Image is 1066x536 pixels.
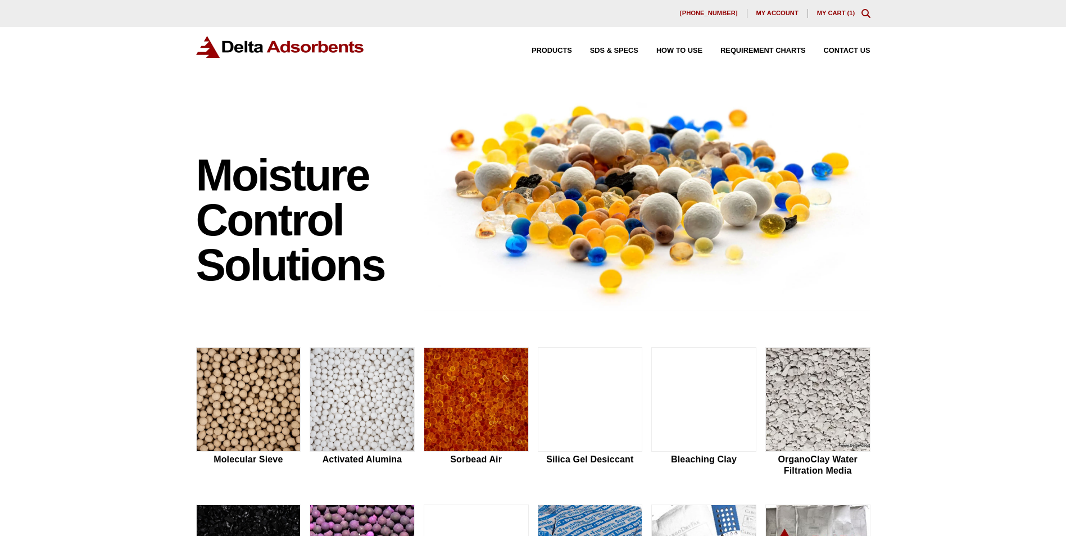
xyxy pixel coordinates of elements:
[196,36,365,58] img: Delta Adsorbents
[702,47,805,54] a: Requirement Charts
[806,47,870,54] a: Contact Us
[747,9,808,18] a: My account
[572,47,638,54] a: SDS & SPECS
[196,347,301,478] a: Molecular Sieve
[765,347,870,478] a: OrganoClay Water Filtration Media
[651,454,756,465] h2: Bleaching Clay
[424,85,870,311] img: Image
[720,47,805,54] span: Requirement Charts
[671,9,747,18] a: [PHONE_NUMBER]
[756,10,799,16] span: My account
[638,47,702,54] a: How to Use
[196,153,413,288] h1: Moisture Control Solutions
[656,47,702,54] span: How to Use
[817,10,855,16] a: My Cart (1)
[424,454,529,465] h2: Sorbead Air
[310,347,415,478] a: Activated Alumina
[310,454,415,465] h2: Activated Alumina
[538,454,643,465] h2: Silica Gel Desiccant
[424,347,529,478] a: Sorbead Air
[861,9,870,18] div: Toggle Modal Content
[765,454,870,475] h2: OrganoClay Water Filtration Media
[196,454,301,465] h2: Molecular Sieve
[824,47,870,54] span: Contact Us
[514,47,572,54] a: Products
[680,10,738,16] span: [PHONE_NUMBER]
[538,347,643,478] a: Silica Gel Desiccant
[532,47,572,54] span: Products
[590,47,638,54] span: SDS & SPECS
[849,10,852,16] span: 1
[651,347,756,478] a: Bleaching Clay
